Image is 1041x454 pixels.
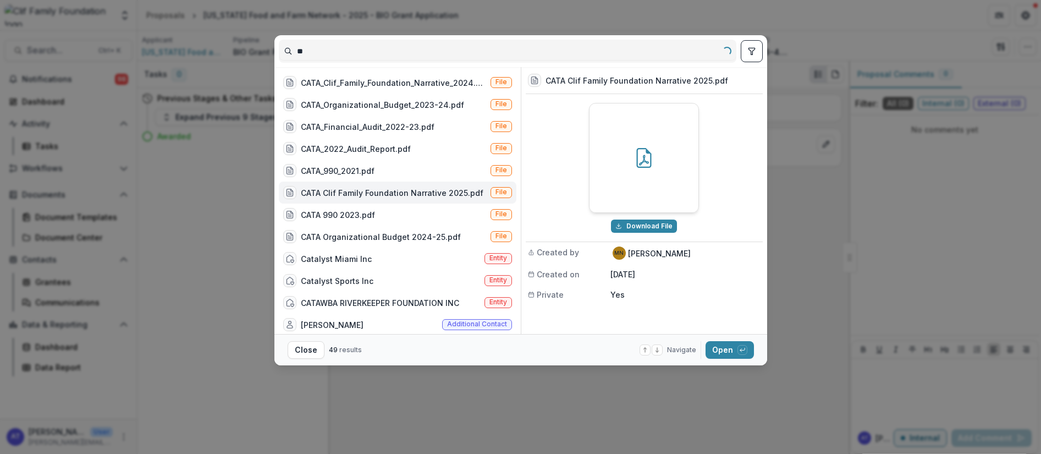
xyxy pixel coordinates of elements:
[339,346,362,354] span: results
[489,254,507,262] span: Entity
[537,289,564,300] span: Private
[495,144,507,152] span: File
[489,276,507,284] span: Entity
[611,220,677,233] button: Download CATA Clif Family Foundation Narrative 2025.pdf
[537,247,579,258] span: Created by
[537,269,580,280] span: Created on
[301,121,434,133] div: CATA_Financial_Audit_2022-23.pdf
[628,248,691,259] p: [PERSON_NAME]
[329,346,338,354] span: 49
[495,78,507,86] span: File
[489,298,507,306] span: Entity
[301,319,363,331] div: [PERSON_NAME]
[301,297,459,309] div: CATAWBA RIVERKEEPER FOUNDATION INC
[301,187,483,199] div: CATA Clif Family Foundation Narrative 2025.pdf
[741,40,763,62] button: toggle filters
[301,253,372,265] div: Catalyst Miami Inc
[495,100,507,108] span: File
[610,289,761,300] p: Yes
[495,188,507,196] span: File
[301,165,374,177] div: CATA_990_2021.pdf
[301,275,373,287] div: Catalyst Sports Inc
[495,210,507,218] span: File
[288,341,324,359] button: Close
[610,269,761,280] p: [DATE]
[495,122,507,130] span: File
[546,75,728,86] h3: CATA Clif Family Foundation Narrative 2025.pdf
[301,143,411,155] div: CATA_2022_Audit_Report.pdf
[614,250,624,256] div: Margaret Niedda
[706,341,754,359] button: Open
[301,77,486,89] div: CATA_Clif_Family_Foundation_Narrative_2024.pdf
[495,232,507,240] span: File
[447,320,507,328] span: Additional contact
[495,166,507,174] span: File
[301,231,461,243] div: CATA Organizational Budget 2024-25.pdf
[667,345,696,355] span: Navigate
[301,99,464,111] div: CATA_Organizational_Budget_2023-24.pdf
[301,209,375,221] div: CATA 990 2023.pdf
